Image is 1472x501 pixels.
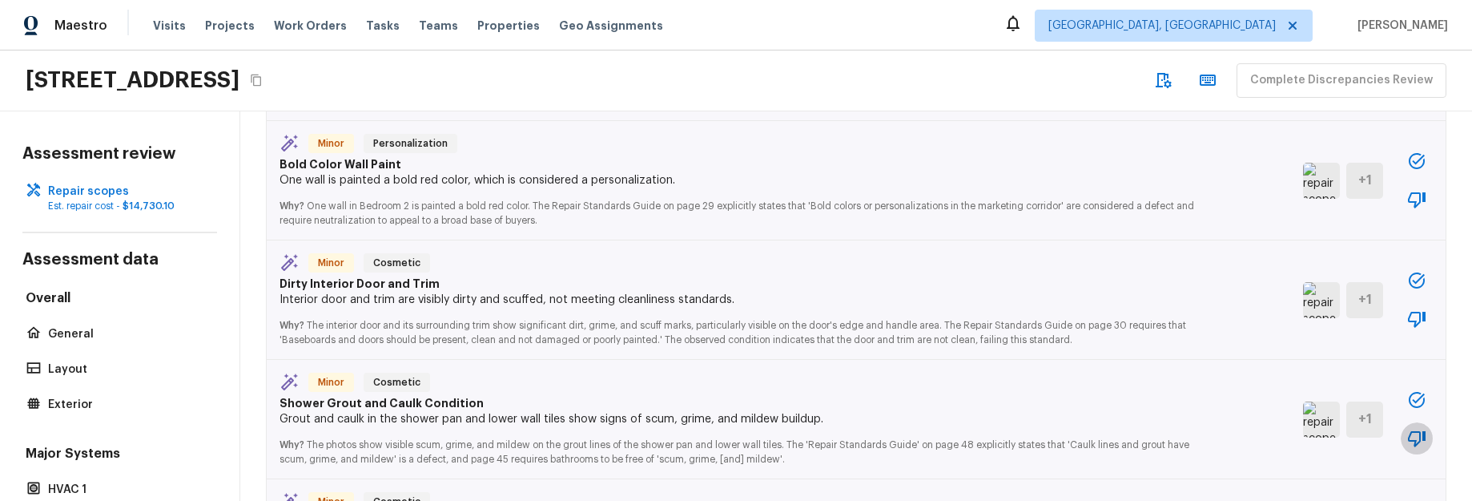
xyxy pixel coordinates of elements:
img: repair scope asset [1303,282,1340,318]
span: Cosmetic [367,374,427,390]
span: Personalization [367,135,454,152]
span: Minor [312,255,351,271]
span: Tasks [366,20,400,31]
span: Teams [419,18,458,34]
span: [PERSON_NAME] [1351,18,1448,34]
p: One wall is painted a bold red color, which is considered a personalization. [280,172,1213,188]
img: repair scope asset [1303,163,1340,199]
span: Work Orders [274,18,347,34]
span: Cosmetic [367,255,427,271]
h2: [STREET_ADDRESS] [26,66,239,95]
p: Interior door and trim are visibly dirty and scuffed, not meeting cleanliness standards. [280,292,1213,308]
p: Est. repair cost - [48,200,207,212]
h5: + 1 [1358,172,1372,189]
p: Grout and caulk in the shower pan and lower wall tiles show signs of scum, grime, and mildew buil... [280,411,1213,427]
span: Geo Assignments [559,18,663,34]
button: Copy Address [246,70,267,91]
p: One wall in Bedroom 2 is painted a bold red color. The Repair Standards Guide on page 29 explicit... [280,188,1213,227]
span: Visits [153,18,186,34]
h4: Assessment data [22,249,217,273]
span: Minor [312,135,351,152]
span: Why? [280,201,304,211]
span: Minor [312,374,351,390]
span: [GEOGRAPHIC_DATA], [GEOGRAPHIC_DATA] [1048,18,1276,34]
p: Shower Grout and Caulk Condition [280,395,1213,411]
span: Why? [280,321,304,330]
h5: + 1 [1358,291,1372,309]
p: Exterior [48,397,207,413]
p: HVAC 1 [48,482,207,498]
h4: Assessment review [22,143,217,164]
h5: Major Systems [22,445,217,466]
p: The interior door and its surrounding trim show significant dirt, grime, and scuff marks, particu... [280,308,1213,346]
span: $14,730.10 [123,201,175,211]
span: Why? [280,440,304,450]
p: Repair scopes [48,184,207,200]
p: The photos show visible scum, grime, and mildew on the grout lines of the shower pan and lower wa... [280,427,1213,466]
h5: + 1 [1358,410,1372,428]
img: repair scope asset [1303,402,1340,438]
span: Properties [477,18,540,34]
p: Bold Color Wall Paint [280,156,1213,172]
p: General [48,326,207,342]
h5: Overall [22,289,217,310]
span: Maestro [54,18,107,34]
p: Layout [48,362,207,378]
p: Dirty Interior Door and Trim [280,276,1213,292]
span: Projects [205,18,255,34]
